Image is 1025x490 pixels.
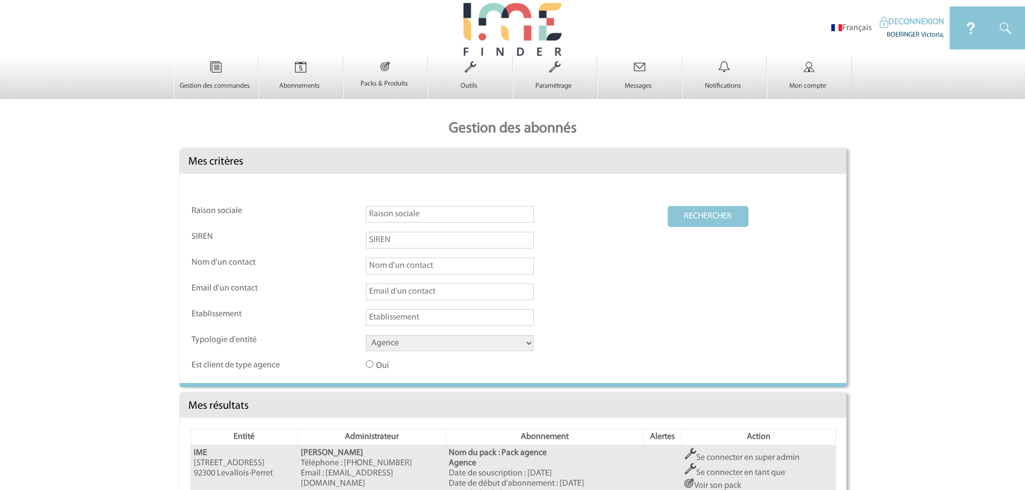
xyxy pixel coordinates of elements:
[192,335,288,345] label: Typologie d'entité
[831,23,872,33] li: Français
[192,360,288,371] label: Est client de type agence
[366,283,534,300] input: Email d'un contact
[194,56,238,79] img: Gestion des commandes
[174,110,852,148] p: Gestion des abonnés
[950,6,992,49] img: IDEAL Meetings & Events
[598,82,679,90] p: Messages
[513,82,595,90] p: Paramétrage
[259,82,340,90] p: Abonnements
[301,449,363,457] b: [PERSON_NAME]
[668,206,748,227] button: RECHERCHER
[180,149,846,174] div: Mes critères
[684,468,785,477] a: Se connecter en tant que
[449,449,547,457] b: Nom du pack : Pack agence
[180,393,846,418] div: Mes résultats
[344,70,428,88] a: Packs & Produits
[513,72,597,90] a: Paramétrage
[684,463,696,475] img: Outils.png
[298,429,446,445] th: Administrateur: activer pour trier la colonne par ordre croissant
[598,72,682,90] a: Messages
[366,232,534,248] input: SIREN
[880,18,944,26] a: DECONNEXION
[683,72,767,90] a: Notifications
[366,258,534,274] input: Nom d'un contact
[684,481,741,490] a: Voir son pack
[767,72,851,90] a: Mon compte
[533,56,577,79] img: Paramétrage
[190,429,298,445] th: Entité: activer pour trier la colonne par ordre décroissant
[192,309,288,319] label: Etablissement
[344,80,425,88] p: Packs & Produits
[684,448,696,460] img: Outils.png
[831,24,842,31] img: fr
[279,56,323,79] img: Abonnements
[446,429,644,445] th: Abonnement: activer pour trier la colonne par ordre croissant
[364,56,406,76] img: Packs & Produits
[880,17,888,28] img: IDEAL Meetings & Events
[684,478,694,488] img: ActionCo.png
[366,360,463,371] label: Oui
[702,56,746,79] img: Notifications
[428,72,512,90] a: Outils
[174,72,258,90] a: Gestion des commandes
[192,232,288,242] label: SIREN
[192,206,288,216] label: Raison sociale
[767,82,849,90] p: Mon compte
[428,82,510,90] p: Outils
[366,309,534,326] input: Etablissement
[448,56,492,79] img: Outils
[684,453,800,462] a: Se connecter en super admin
[174,82,256,90] p: Gestion des commandes
[259,72,343,90] a: Abonnements
[682,429,836,445] th: Action: activer pour trier la colonne par ordre croissant
[683,82,764,90] p: Notifications
[992,6,1025,49] img: IDEAL Meetings & Events
[880,28,944,39] div: BOERINGER Victoria,
[192,258,288,268] label: Nom d'un contact
[366,206,534,223] input: Raison sociale
[643,429,681,445] th: Alertes: activer pour trier la colonne par ordre croissant
[618,56,662,79] img: Messages
[449,459,476,467] b: Agence
[192,283,288,294] label: Email d'un contact
[194,449,207,457] b: IME
[787,56,831,79] img: Mon compte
